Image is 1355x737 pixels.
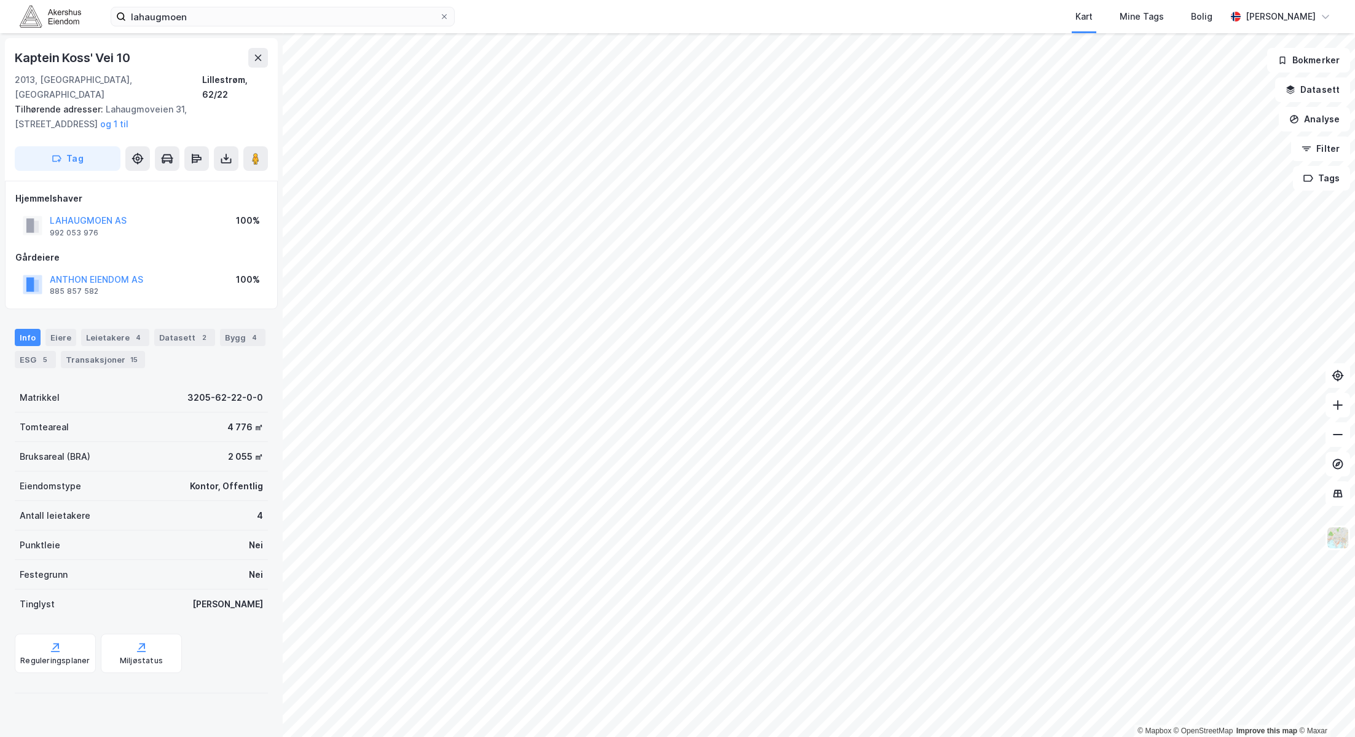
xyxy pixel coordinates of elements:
div: Nei [249,567,263,582]
div: Hjemmelshaver [15,191,267,206]
div: Transaksjoner [61,351,145,368]
div: ESG [15,351,56,368]
div: 3205-62-22-0-0 [187,390,263,405]
a: Improve this map [1236,727,1297,735]
img: akershus-eiendom-logo.9091f326c980b4bce74ccdd9f866810c.svg [20,6,81,27]
div: Bygg [220,329,265,346]
button: Analyse [1279,107,1350,132]
div: Lillestrøm, 62/22 [202,73,268,102]
div: Miljøstatus [120,656,163,666]
div: [PERSON_NAME] [1246,9,1316,24]
div: Kontor, Offentlig [190,479,263,494]
div: Festegrunn [20,567,68,582]
div: Tinglyst [20,597,55,612]
div: Antall leietakere [20,508,90,523]
div: 4 [132,331,144,344]
div: Eiere [45,329,76,346]
div: Lahaugmoveien 31, [STREET_ADDRESS] [15,102,258,132]
button: Tags [1293,166,1350,191]
div: 100% [236,272,260,287]
button: Datasett [1275,77,1350,102]
div: 885 857 582 [50,286,98,296]
div: 2013, [GEOGRAPHIC_DATA], [GEOGRAPHIC_DATA] [15,73,202,102]
div: 992 053 976 [50,228,98,238]
div: Matrikkel [20,390,60,405]
a: Mapbox [1137,727,1171,735]
div: 4 776 ㎡ [227,420,263,435]
div: Bruksareal (BRA) [20,449,90,464]
div: Mine Tags [1120,9,1164,24]
div: Punktleie [20,538,60,553]
div: Leietakere [81,329,149,346]
div: Datasett [154,329,215,346]
div: 100% [236,213,260,228]
div: Nei [249,538,263,553]
div: Kaptein Koss' Vei 10 [15,48,133,68]
div: 2 [198,331,210,344]
a: OpenStreetMap [1174,727,1233,735]
button: Tag [15,146,120,171]
div: Reguleringsplaner [20,656,90,666]
span: Tilhørende adresser: [15,104,106,114]
img: Z [1326,526,1349,550]
div: 2 055 ㎡ [228,449,263,464]
iframe: Chat Widget [1294,678,1355,737]
div: Info [15,329,41,346]
div: [PERSON_NAME] [192,597,263,612]
div: Eiendomstype [20,479,81,494]
div: Tomteareal [20,420,69,435]
div: Kart [1075,9,1093,24]
div: 4 [248,331,261,344]
div: Bolig [1191,9,1212,24]
div: Gårdeiere [15,250,267,265]
input: Søk på adresse, matrikkel, gårdeiere, leietakere eller personer [126,7,439,26]
div: 4 [257,508,263,523]
div: Kontrollprogram for chat [1294,678,1355,737]
button: Filter [1291,136,1350,161]
div: 15 [128,353,140,366]
button: Bokmerker [1267,48,1350,73]
div: 5 [39,353,51,366]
